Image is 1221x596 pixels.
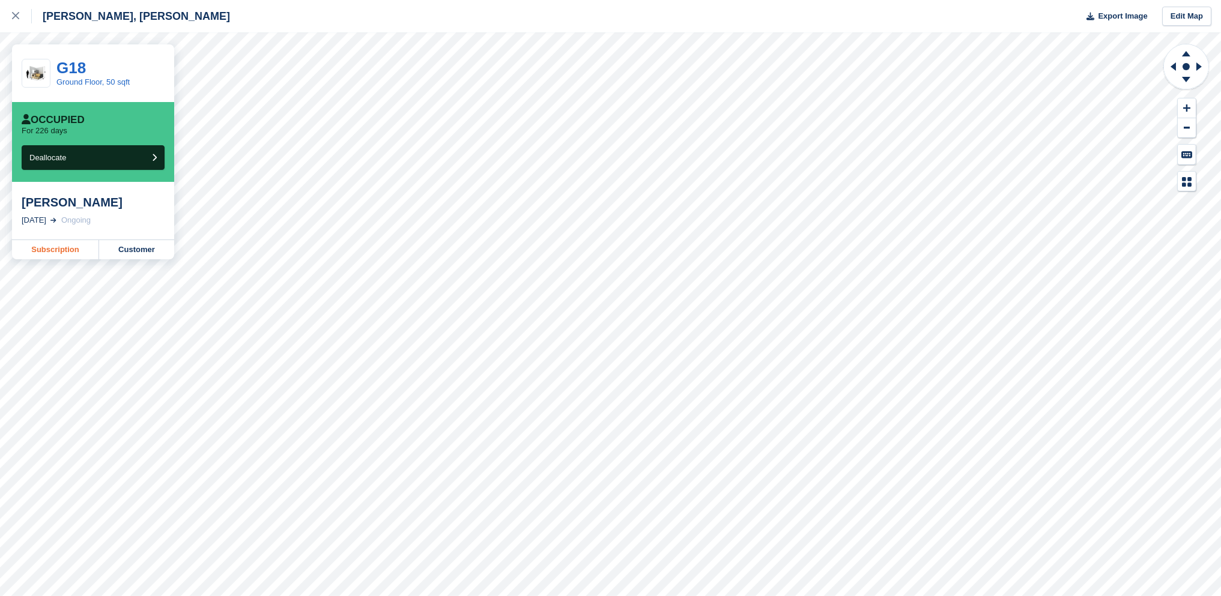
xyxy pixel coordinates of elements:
[22,114,85,126] div: Occupied
[1162,7,1211,26] a: Edit Map
[56,77,130,86] a: Ground Floor, 50 sqft
[29,153,66,162] span: Deallocate
[32,9,230,23] div: [PERSON_NAME], [PERSON_NAME]
[22,214,46,226] div: [DATE]
[1178,118,1196,138] button: Zoom Out
[12,240,99,259] a: Subscription
[22,145,165,170] button: Deallocate
[99,240,174,259] a: Customer
[50,218,56,223] img: arrow-right-light-icn-cde0832a797a2874e46488d9cf13f60e5c3a73dbe684e267c42b8395dfbc2abf.svg
[56,59,86,77] a: G18
[1178,145,1196,164] button: Keyboard Shortcuts
[1178,98,1196,118] button: Zoom In
[22,126,67,136] p: For 226 days
[1178,172,1196,191] button: Map Legend
[1079,7,1148,26] button: Export Image
[22,195,165,209] div: [PERSON_NAME]
[22,63,50,84] img: 50-sqft-unit.jpg
[1098,10,1147,22] span: Export Image
[61,214,91,226] div: Ongoing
